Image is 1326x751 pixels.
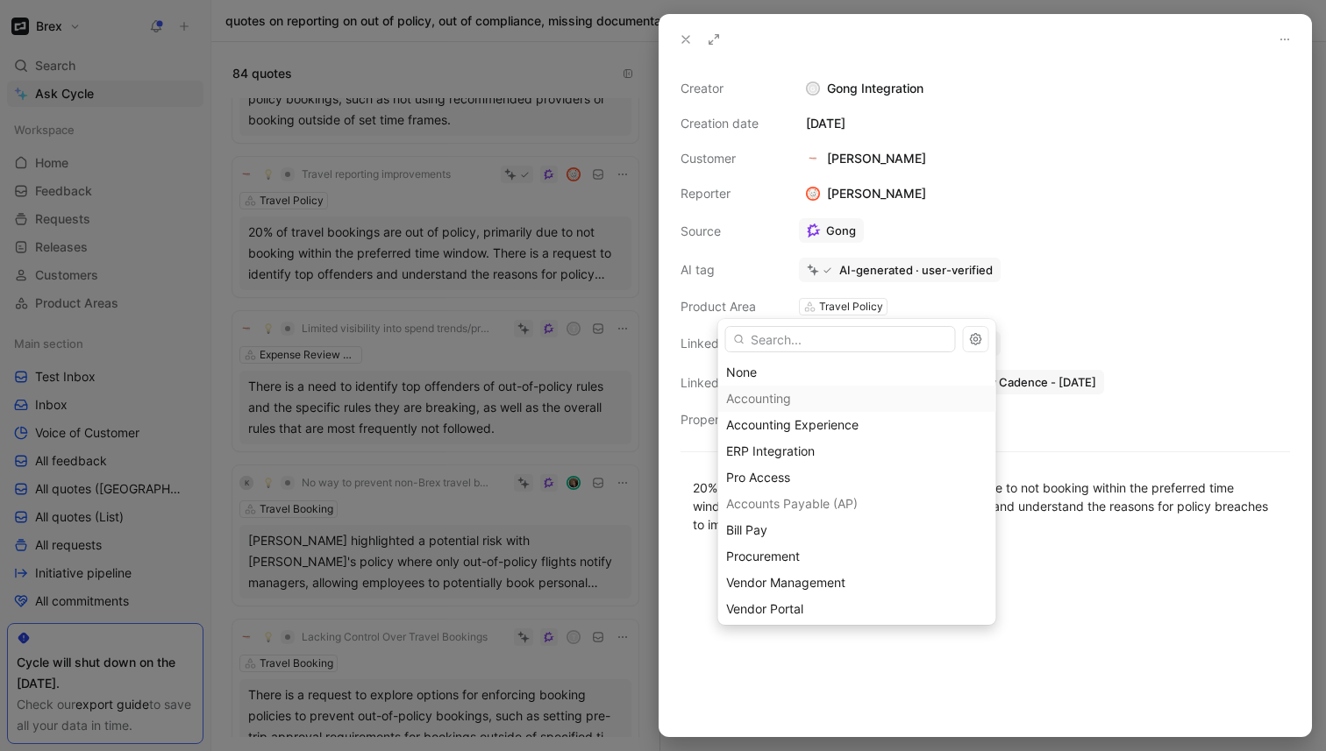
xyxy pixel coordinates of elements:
[725,326,956,352] input: Search...
[726,470,790,485] span: Pro Access
[726,575,845,590] span: Vendor Management
[726,443,815,458] span: ERP Integration
[726,549,800,563] span: Procurement
[726,522,767,537] span: Bill Pay
[726,362,988,383] div: None
[726,601,803,616] span: Vendor Portal
[726,417,859,432] span: Accounting Experience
